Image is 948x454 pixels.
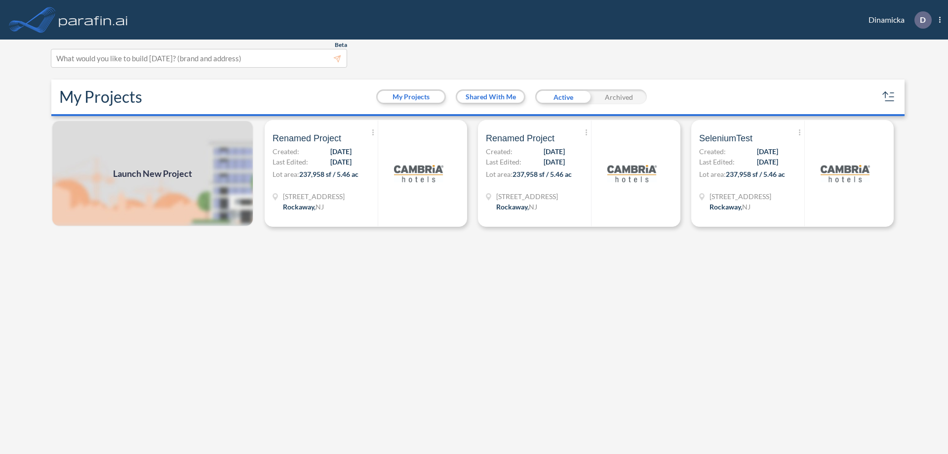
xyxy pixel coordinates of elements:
span: Rockaway , [710,203,742,211]
span: Lot area: [699,170,726,178]
span: Beta [335,41,347,49]
button: My Projects [378,91,444,103]
span: Renamed Project [486,132,554,144]
span: [DATE] [757,146,778,157]
span: [DATE] [544,157,565,167]
span: [DATE] [757,157,778,167]
span: 237,958 sf / 5.46 ac [299,170,358,178]
div: Rockaway, NJ [283,202,324,212]
button: sort [881,89,897,105]
a: Launch New Project [51,120,254,227]
span: Created: [273,146,299,157]
span: Created: [486,146,513,157]
span: Renamed Project [273,132,341,144]
span: 237,958 sf / 5.46 ac [513,170,572,178]
span: NJ [529,203,537,211]
div: Rockaway, NJ [710,202,750,212]
span: Lot area: [486,170,513,178]
p: D [920,15,926,24]
span: [DATE] [330,146,352,157]
div: Archived [591,89,647,104]
span: SeleniumTest [699,132,752,144]
span: 237,958 sf / 5.46 ac [726,170,785,178]
span: [DATE] [330,157,352,167]
span: Last Edited: [273,157,308,167]
span: Last Edited: [486,157,521,167]
img: logo [821,149,870,198]
span: Rockaway , [283,203,316,211]
img: logo [57,10,130,30]
span: Launch New Project [113,167,192,180]
span: NJ [316,203,324,211]
span: Lot area: [273,170,299,178]
span: Created: [699,146,726,157]
img: logo [394,149,443,198]
span: [DATE] [544,146,565,157]
img: add [51,120,254,227]
span: Last Edited: [699,157,735,167]
button: Shared With Me [457,91,524,103]
div: Rockaway, NJ [496,202,537,212]
div: Active [535,89,591,104]
span: 321 Mt Hope Ave [710,191,771,202]
div: Dinamicka [854,11,941,29]
span: Rockaway , [496,203,529,211]
span: NJ [742,203,750,211]
img: logo [607,149,657,198]
span: 321 Mt Hope Ave [283,191,345,202]
span: 321 Mt Hope Ave [496,191,558,202]
h2: My Projects [59,87,142,106]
